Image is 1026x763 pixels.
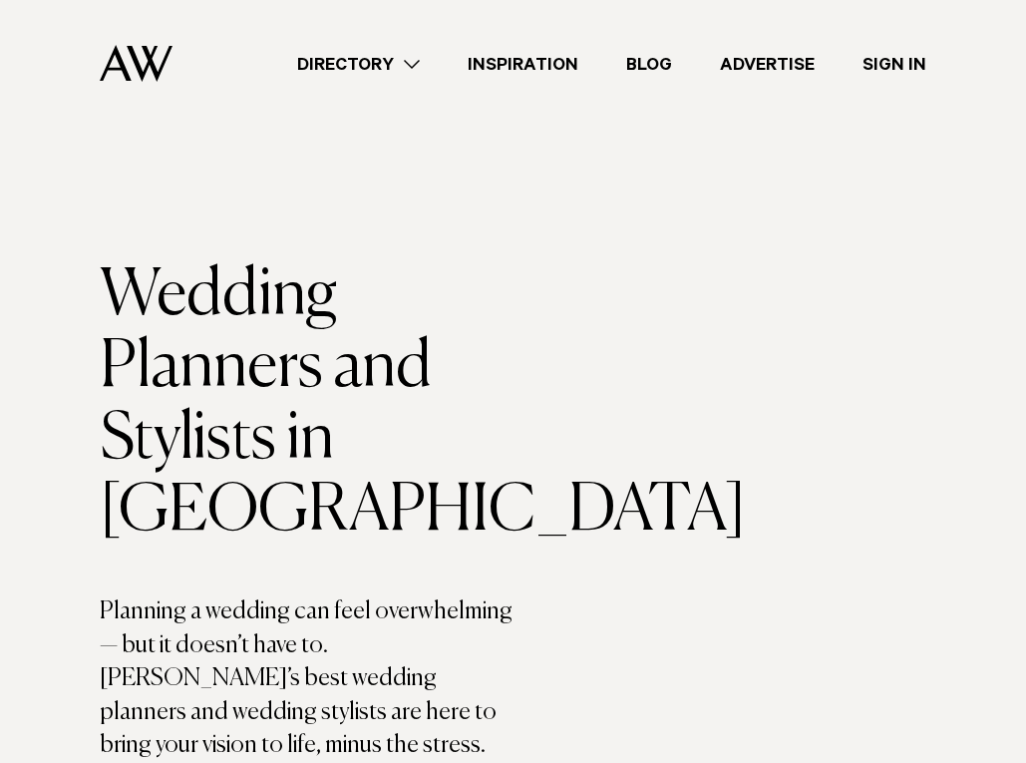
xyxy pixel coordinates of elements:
[444,51,602,78] a: Inspiration
[602,51,696,78] a: Blog
[100,45,172,82] img: Auckland Weddings Logo
[273,51,444,78] a: Directory
[696,51,839,78] a: Advertise
[839,51,950,78] a: Sign In
[100,260,513,548] h1: Wedding Planners and Stylists in [GEOGRAPHIC_DATA]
